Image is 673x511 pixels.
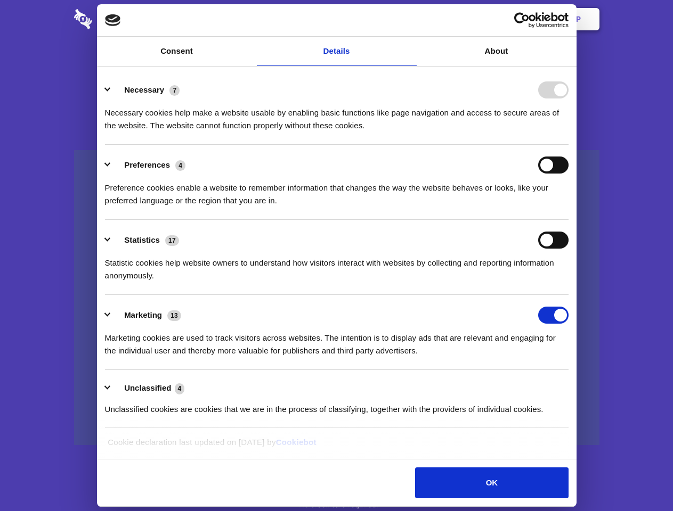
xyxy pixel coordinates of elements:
button: Necessary (7) [105,81,187,98]
div: Cookie declaration last updated on [DATE] by [100,436,573,457]
a: Contact [432,3,481,36]
a: Details [257,37,417,66]
div: Unclassified cookies are cookies that we are in the process of classifying, together with the pro... [105,395,569,416]
button: OK [415,467,568,498]
div: Marketing cookies are used to track visitors across websites. The intention is to display ads tha... [105,324,569,357]
div: Preference cookies enable a website to remember information that changes the way the website beha... [105,174,569,207]
a: Usercentrics Cookiebot - opens in a new window [475,12,569,28]
button: Marketing (13) [105,307,188,324]
label: Statistics [124,235,160,244]
span: 4 [175,383,185,394]
h4: Auto-redaction of sensitive data, encrypted data sharing and self-destructing private chats. Shar... [74,97,599,132]
img: logo-wordmark-white-trans-d4663122ce5f474addd5e946df7df03e33cb6a1c49d2221995e7729f52c070b2.svg [74,9,165,29]
a: Consent [97,37,257,66]
span: 17 [165,235,179,246]
a: Wistia video thumbnail [74,150,599,446]
label: Necessary [124,85,164,94]
div: Statistic cookies help website owners to understand how visitors interact with websites by collec... [105,249,569,282]
h1: Eliminate Slack Data Loss. [74,48,599,86]
span: 7 [169,85,180,96]
span: 4 [175,160,185,171]
span: 13 [167,310,181,321]
a: Cookiebot [276,438,317,447]
div: Necessary cookies help make a website usable by enabling basic functions like page navigation and... [105,98,569,132]
label: Preferences [124,160,170,169]
a: About [417,37,577,66]
a: Pricing [313,3,359,36]
button: Statistics (17) [105,232,186,249]
button: Preferences (4) [105,156,192,174]
img: logo [105,14,121,26]
button: Unclassified (4) [105,382,191,395]
iframe: Drift Widget Chat Controller [620,458,660,498]
a: Login [483,3,530,36]
label: Marketing [124,310,162,319]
